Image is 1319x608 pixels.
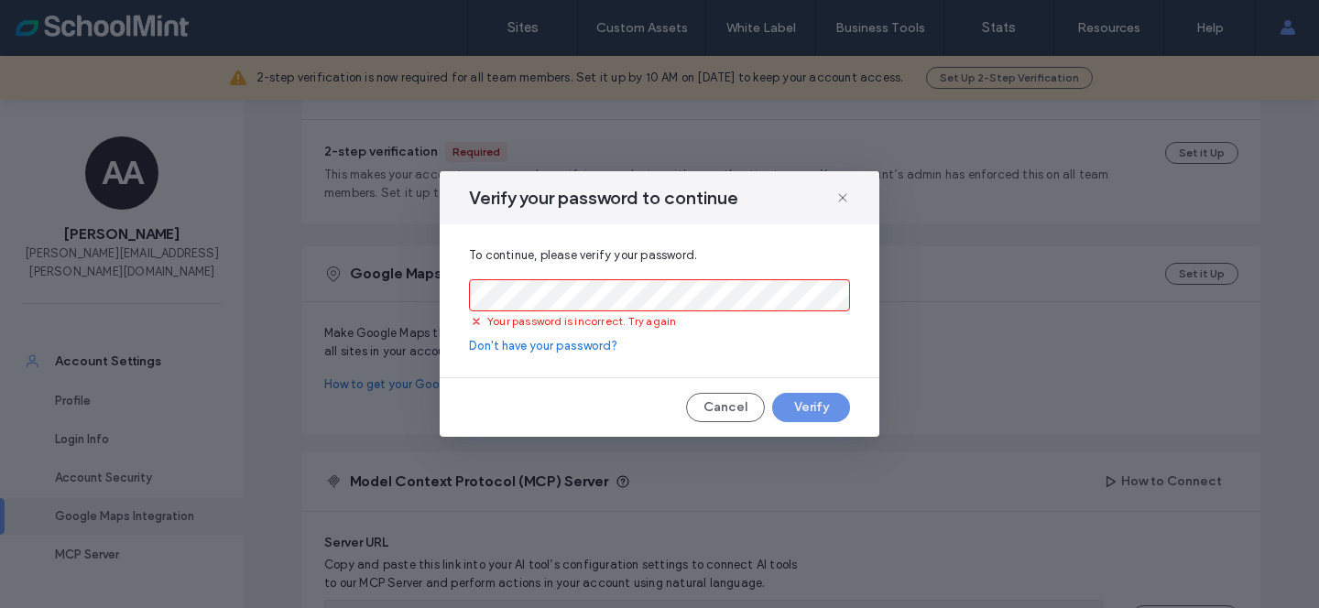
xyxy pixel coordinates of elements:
span: To continue, please verify your password. [469,246,850,265]
span: Verify your password to continue [469,186,738,210]
button: Verify [772,393,850,422]
span: Your password is incorrect. Try again [487,313,676,330]
button: Cancel [686,393,765,422]
span: Help [42,13,80,29]
a: Don't have your password? [469,337,850,355]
